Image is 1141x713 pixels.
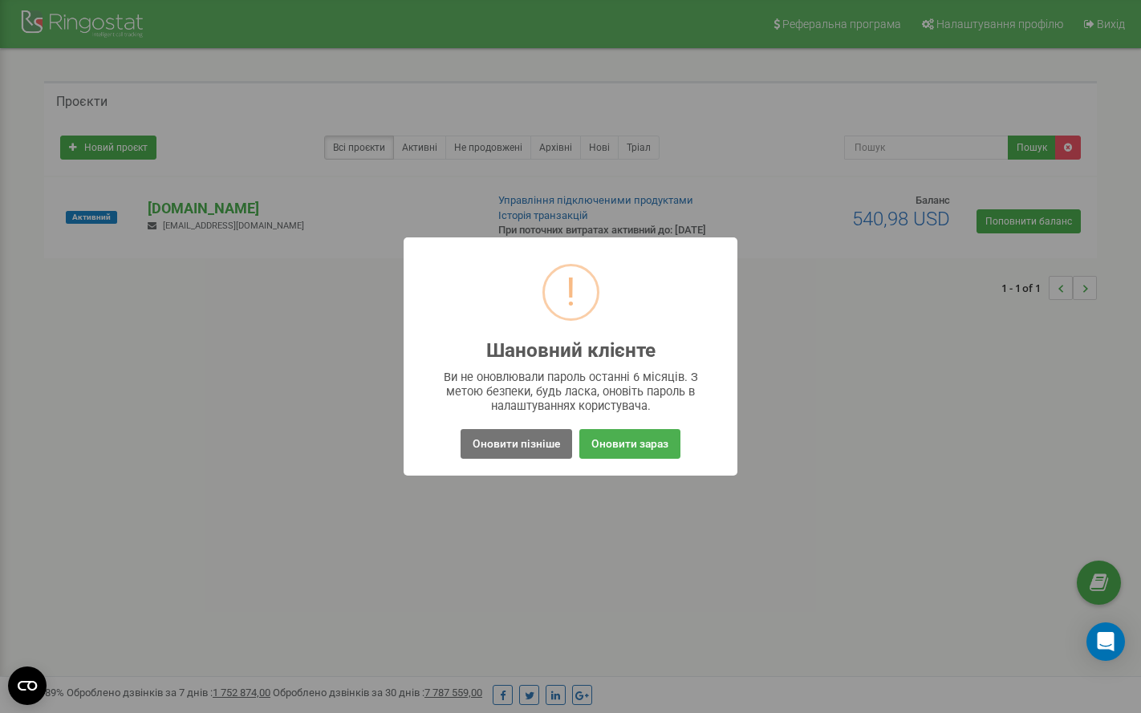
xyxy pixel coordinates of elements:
[566,266,576,318] div: !
[1086,622,1125,661] div: Open Intercom Messenger
[8,666,47,705] button: Open CMP widget
[461,429,572,459] button: Оновити пізніше
[486,340,656,362] h2: Шановний клієнте
[436,370,706,413] div: Ви не оновлювали пароль останні 6 місяців. З метою безпеки, будь ласка, оновіть пароль в налаштув...
[579,429,680,459] button: Оновити зараз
